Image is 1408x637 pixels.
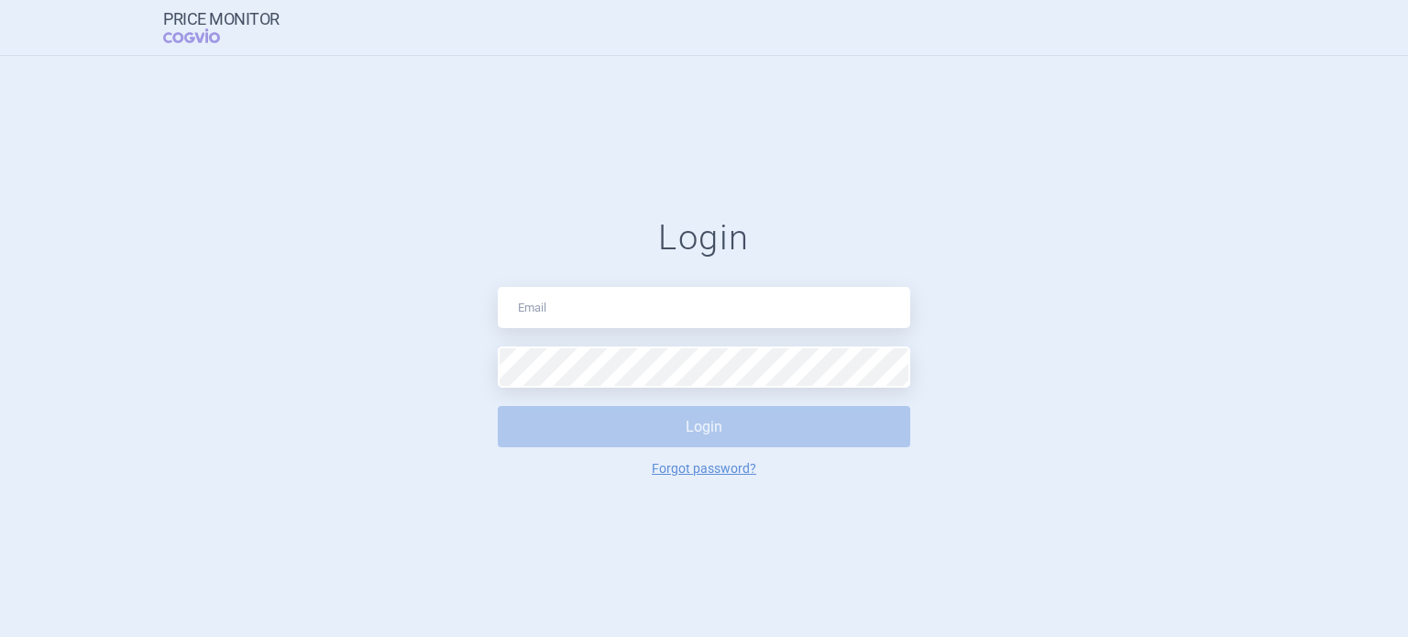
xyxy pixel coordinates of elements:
[498,406,910,447] button: Login
[163,10,280,28] strong: Price Monitor
[498,217,910,259] h1: Login
[498,287,910,328] input: Email
[163,28,246,43] span: COGVIO
[163,10,280,45] a: Price MonitorCOGVIO
[652,462,756,475] a: Forgot password?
